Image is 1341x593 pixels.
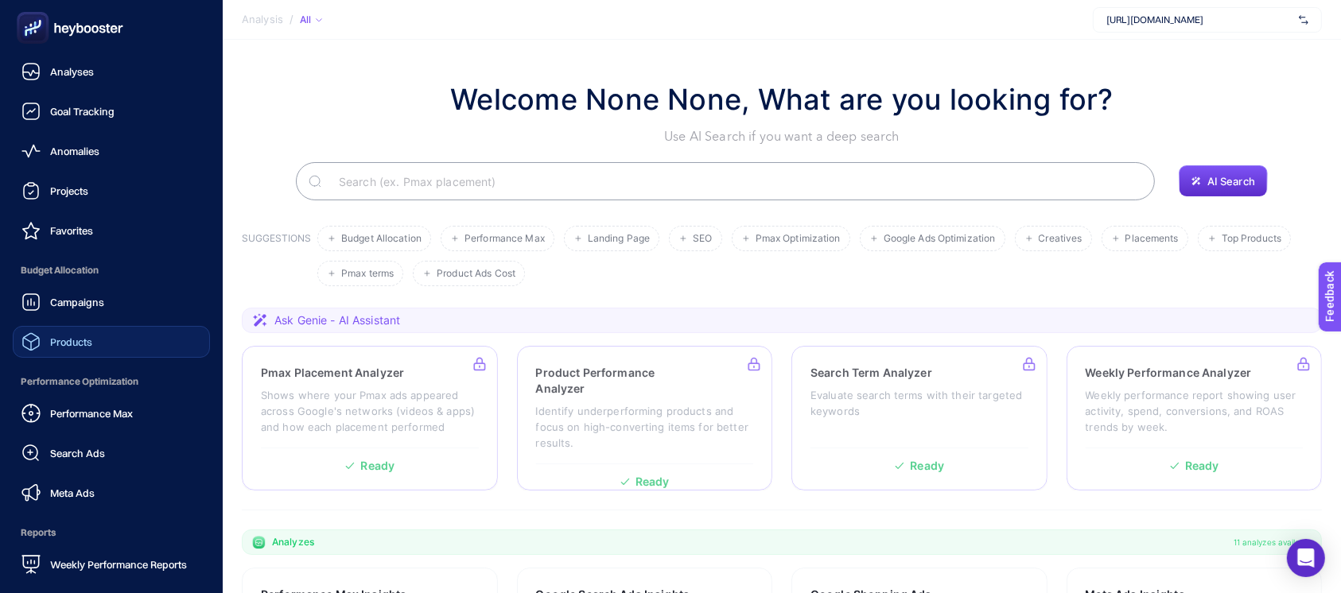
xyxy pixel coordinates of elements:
p: Use AI Search if you want a deep search [450,127,1114,146]
span: Search Ads [50,447,105,459]
span: Anomalies [50,145,99,157]
span: Performance Max [50,407,133,420]
a: Pmax Placement AnalyzerShows where your Pmax ads appeared across Google's networks (videos & apps... [242,346,498,490]
span: SEO [693,233,712,245]
h1: Welcome None None, What are you looking for? [450,78,1114,121]
span: Meta Ads [50,486,95,499]
span: Favorites [50,224,93,237]
a: Meta Ads [13,477,210,509]
img: svg%3e [1299,12,1308,28]
span: Campaigns [50,296,104,308]
span: Pmax terms [341,268,394,280]
a: Performance Max [13,397,210,429]
span: Google Ads Optimization [884,233,996,245]
div: Open Intercom Messenger [1287,539,1325,577]
span: Ask Genie - AI Assistant [274,312,400,328]
span: Feedback [10,5,60,17]
span: Budget Allocation [13,254,210,286]
span: Top Products [1222,233,1281,245]
a: Analyses [13,56,210,87]
span: Product Ads Cost [437,268,515,280]
span: 11 analyzes available [1234,536,1312,548]
span: Budget Allocation [341,233,422,245]
a: Campaigns [13,286,210,318]
span: Reports [13,517,210,548]
input: Search [326,159,1142,203]
span: Placements [1125,233,1179,245]
a: Favorites [13,215,210,246]
a: Product Performance AnalyzerIdentify underperforming products and focus on high-converting items ... [517,346,773,490]
a: Weekly Performance AnalyzerWeekly performance report showing user activity, spend, conversions, a... [1067,346,1323,490]
span: Pmax Optimization [756,233,841,245]
span: / [290,13,293,25]
a: Search Ads [13,437,210,469]
span: Projects [50,184,88,197]
span: Analyzes [272,536,314,548]
span: [URL][DOMAIN_NAME] [1106,14,1292,26]
a: Search Term AnalyzerEvaluate search terms with their targeted keywordsReady [791,346,1048,490]
h3: SUGGESTIONS [242,232,311,286]
span: Weekly Performance Reports [50,558,187,571]
a: Goal Tracking [13,95,210,127]
span: Goal Tracking [50,105,115,118]
a: Projects [13,175,210,207]
span: Creatives [1039,233,1083,245]
a: Weekly Performance Reports [13,548,210,580]
span: Performance Optimization [13,366,210,397]
div: All [300,14,322,26]
span: Performance Max [464,233,545,245]
span: Products [50,335,92,348]
span: AI Search [1207,175,1255,188]
span: Analysis [242,14,283,26]
span: Landing Page [588,233,650,245]
button: AI Search [1179,165,1268,197]
span: Analyses [50,65,94,78]
a: Anomalies [13,135,210,167]
a: Products [13,326,210,358]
